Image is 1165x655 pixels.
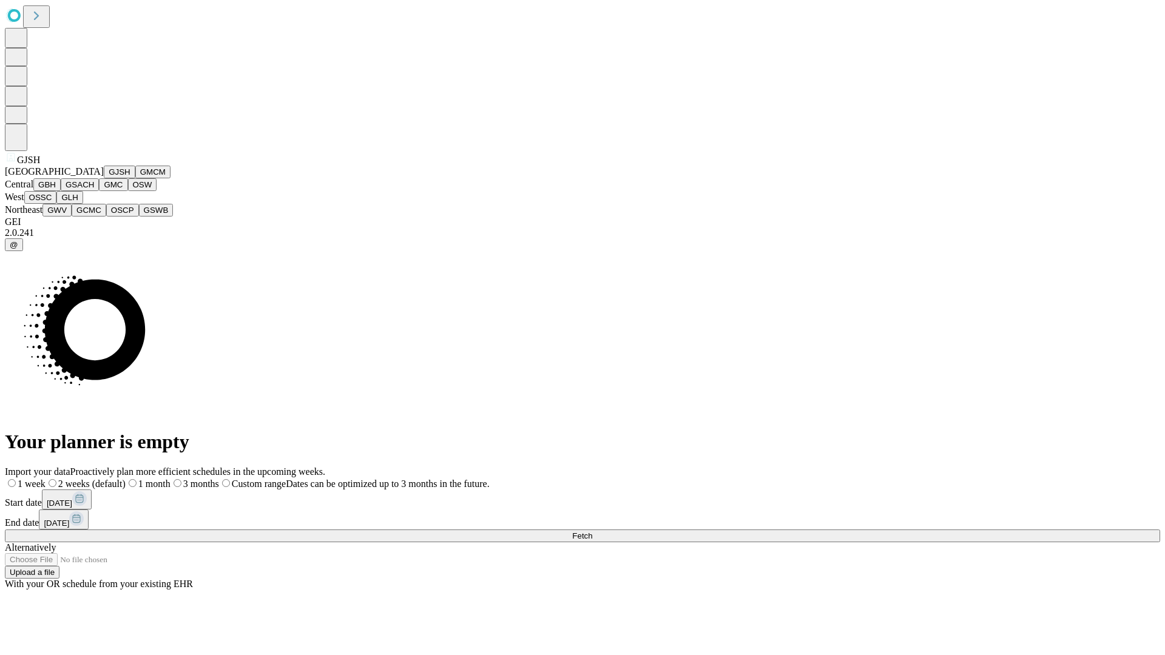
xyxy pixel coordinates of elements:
input: 1 week [8,479,16,487]
span: [GEOGRAPHIC_DATA] [5,166,104,176]
input: 3 months [174,479,181,487]
button: GCMC [72,204,106,217]
span: Alternatively [5,542,56,553]
button: OSCP [106,204,139,217]
input: Custom rangeDates can be optimized up to 3 months in the future. [222,479,230,487]
button: Fetch [5,529,1160,542]
button: [DATE] [39,509,89,529]
input: 2 weeks (default) [49,479,56,487]
span: 3 months [183,479,219,489]
button: @ [5,238,23,251]
span: 1 month [138,479,171,489]
button: GJSH [104,166,135,178]
h1: Your planner is empty [5,431,1160,453]
span: Custom range [232,479,286,489]
button: [DATE] [42,489,92,509]
button: OSW [128,178,157,191]
button: GWV [42,204,72,217]
div: End date [5,509,1160,529]
span: Northeast [5,204,42,215]
button: GSACH [61,178,99,191]
span: @ [10,240,18,249]
span: Central [5,179,33,189]
span: Import your data [5,466,70,477]
span: [DATE] [47,499,72,508]
button: GBH [33,178,61,191]
span: 1 week [18,479,46,489]
button: GMCM [135,166,171,178]
button: OSSC [24,191,57,204]
button: GMC [99,178,127,191]
div: GEI [5,217,1160,227]
button: GLH [56,191,83,204]
span: 2 weeks (default) [58,479,126,489]
span: GJSH [17,155,40,165]
div: 2.0.241 [5,227,1160,238]
span: Dates can be optimized up to 3 months in the future. [286,479,489,489]
span: With your OR schedule from your existing EHR [5,579,193,589]
button: GSWB [139,204,174,217]
span: Proactively plan more efficient schedules in the upcoming weeks. [70,466,325,477]
span: Fetch [572,531,592,540]
div: Start date [5,489,1160,509]
button: Upload a file [5,566,59,579]
span: [DATE] [44,519,69,528]
span: West [5,192,24,202]
input: 1 month [129,479,137,487]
